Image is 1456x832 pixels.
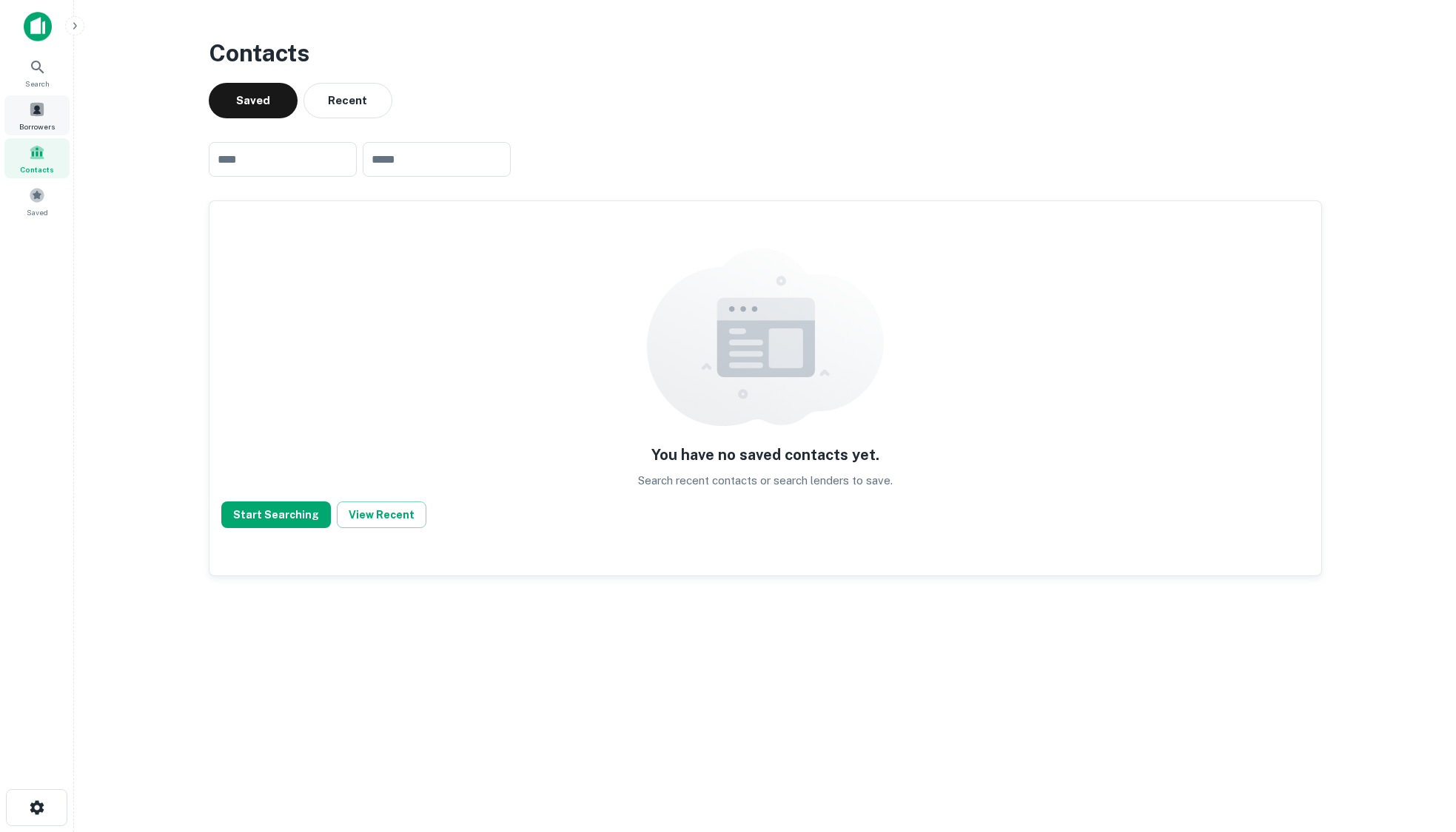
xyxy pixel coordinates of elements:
[27,206,48,218] span: Saved
[25,78,50,89] span: Search
[24,12,52,41] img: capitalize-icon.png
[209,35,1322,71] h3: Contacts
[19,121,55,132] span: Borrowers
[20,163,54,175] span: Contacts
[4,95,70,135] a: Borrowers
[4,53,70,92] a: Search
[651,444,879,466] h5: You have no saved contacts yet.
[647,248,884,426] img: empty content
[221,501,331,528] button: Start Searching
[4,138,70,178] a: Contacts
[303,83,392,118] button: Recent
[337,501,426,528] button: View Recent
[1382,714,1456,785] iframe: Chat Widget
[638,472,893,490] p: Search recent contacts or search lenders to save.
[4,181,70,221] a: Saved
[209,83,298,118] button: Saved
